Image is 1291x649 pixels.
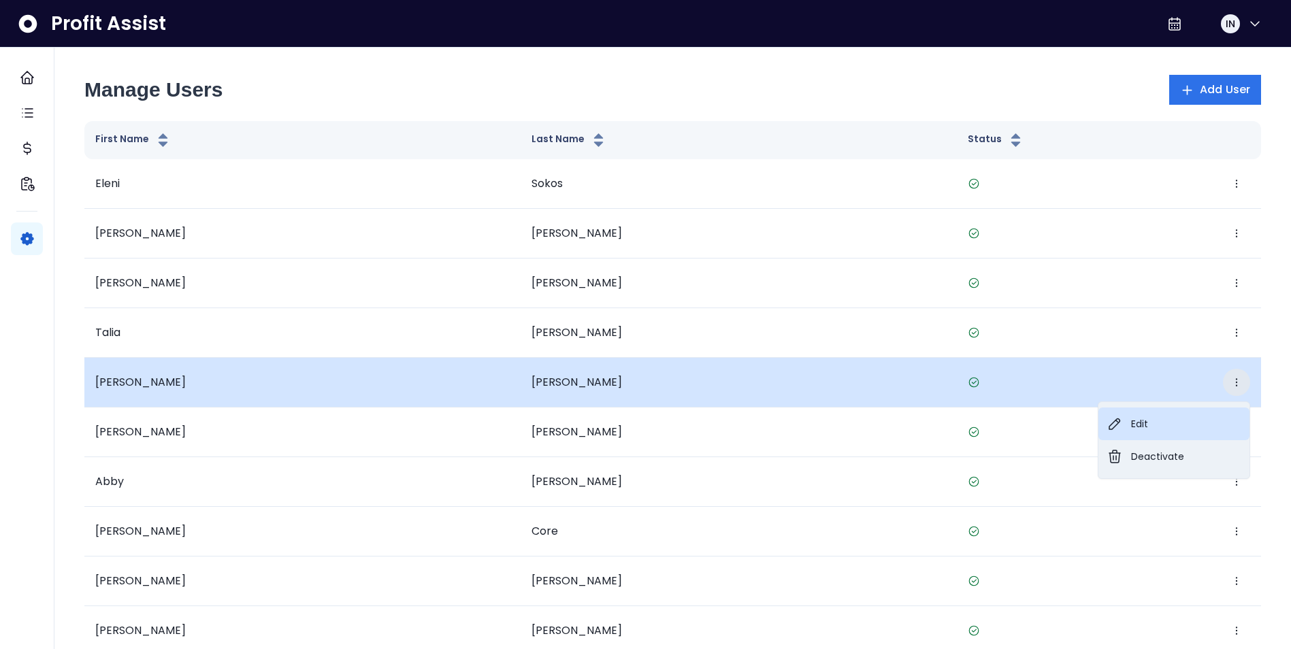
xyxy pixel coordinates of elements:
span: [PERSON_NAME] [532,424,622,439]
span: [PERSON_NAME] [532,622,622,638]
button: First Name [95,132,171,148]
button: Last Name [532,132,607,148]
span: Add User [1200,82,1250,98]
span: [PERSON_NAME] [95,573,186,588]
button: Status [968,132,1024,148]
span: [PERSON_NAME] [95,523,186,539]
span: [PERSON_NAME] [95,622,186,638]
span: [PERSON_NAME] [532,473,622,489]
span: [PERSON_NAME] [95,225,186,241]
span: [PERSON_NAME] [532,225,622,241]
span: [PERSON_NAME] [95,374,186,390]
span: Sokos [532,176,563,191]
span: Abby [95,473,124,489]
span: [PERSON_NAME] [95,424,186,439]
span: Eleni [95,176,120,191]
span: Core [532,523,558,539]
button: Add User [1169,75,1261,105]
span: [PERSON_NAME] [532,374,622,390]
h2: Manage Users [84,78,223,102]
span: Profit Assist [51,12,166,36]
span: [PERSON_NAME] [532,324,622,340]
span: Talia [95,324,120,340]
span: [PERSON_NAME] [532,573,622,588]
span: IN [1226,17,1235,31]
span: [PERSON_NAME] [95,275,186,290]
span: [PERSON_NAME] [532,275,622,290]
